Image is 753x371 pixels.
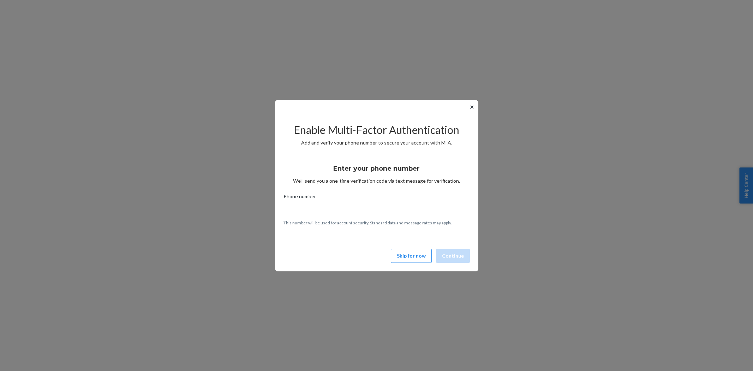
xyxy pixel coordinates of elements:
[283,124,470,136] h2: Enable Multi-Factor Authentication
[436,249,470,263] button: Continue
[391,249,432,263] button: Skip for now
[468,103,476,111] button: ✕
[283,220,470,226] p: This number will be used for account security. Standard data and message rates may apply.
[333,164,420,173] h3: Enter your phone number
[283,193,316,203] span: Phone number
[283,139,470,146] p: Add and verify your phone number to secure your account with MFA.
[283,158,470,184] div: We’ll send you a one-time verification code via text message for verification.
